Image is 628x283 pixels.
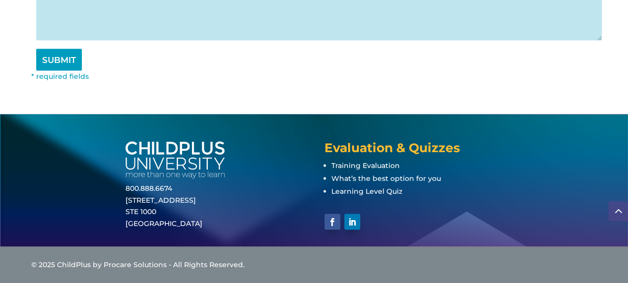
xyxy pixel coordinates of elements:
[324,214,340,229] a: Follow on Facebook
[331,173,441,182] a: What’s the best option for you
[36,49,82,70] input: SUBMIT
[331,161,400,170] a: Training Evaluation
[331,186,402,195] a: Learning Level Quiz
[31,259,596,271] div: © 2025 ChildPlus by Procare Solutions - All Rights Reserved.
[324,141,502,159] h4: Evaluation & Quizzes
[344,214,360,229] a: Follow on LinkedIn
[126,141,225,178] img: white-cpu-wordmark
[31,71,89,80] font: * required fields
[126,183,172,192] a: 800.888.6674
[126,195,202,228] a: [STREET_ADDRESS]STE 1000[GEOGRAPHIC_DATA]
